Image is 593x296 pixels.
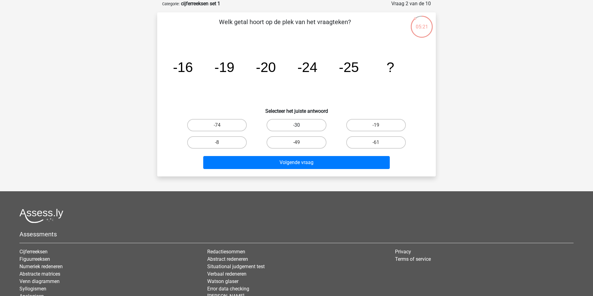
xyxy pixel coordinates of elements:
h6: Selecteer het juiste antwoord [167,103,426,114]
p: Welk getal hoort op de plek van het vraagteken? [167,17,403,36]
tspan: -19 [214,59,234,75]
a: Figuurreeksen [19,256,50,262]
tspan: -24 [297,59,318,75]
img: Assessly logo [19,209,63,223]
tspan: -20 [256,59,276,75]
a: Error data checking [207,286,249,292]
a: Privacy [395,249,411,255]
a: Abstract redeneren [207,256,248,262]
tspan: -25 [339,59,359,75]
div: 05:21 [410,15,433,31]
tspan: ? [386,59,394,75]
a: Cijferreeksen [19,249,48,255]
a: Terms of service [395,256,431,262]
label: -30 [267,119,326,131]
small: Categorie: [162,2,180,6]
button: Volgende vraag [203,156,390,169]
label: -49 [267,136,326,149]
a: Abstracte matrices [19,271,60,277]
h5: Assessments [19,230,574,238]
tspan: -16 [173,59,193,75]
a: Watson glaser [207,278,238,284]
a: Redactiesommen [207,249,245,255]
label: -74 [187,119,247,131]
a: Venn diagrammen [19,278,60,284]
a: Situational judgement test [207,264,265,269]
strong: cijferreeksen set 1 [181,1,220,6]
a: Numeriek redeneren [19,264,63,269]
a: Verbaal redeneren [207,271,246,277]
a: Syllogismen [19,286,46,292]
label: -19 [346,119,406,131]
label: -8 [187,136,247,149]
label: -61 [346,136,406,149]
